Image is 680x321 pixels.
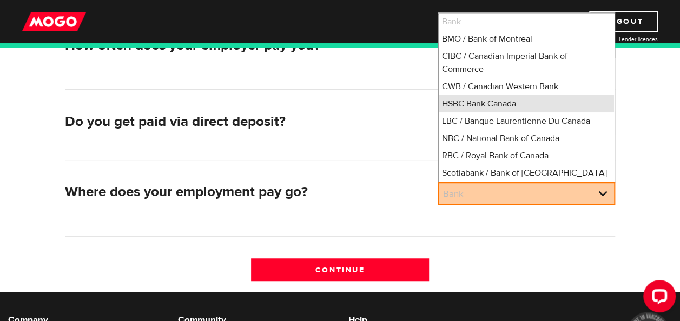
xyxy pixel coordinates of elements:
[439,182,614,199] li: TD / TD Canada Trust
[439,147,614,164] li: RBC / Royal Bank of Canada
[65,184,429,200] h2: Where does your employment pay go?
[510,11,570,32] a: Dashboard
[439,164,614,182] li: Scotiabank / Bank of [GEOGRAPHIC_DATA]
[439,30,614,48] li: BMO / Bank of Montreal
[589,11,658,32] a: Logout
[65,113,429,130] h2: Do you get paid via direct deposit?
[251,258,428,281] input: Continue
[635,276,680,321] iframe: LiveChat chat widget
[577,35,658,43] a: Lender licences
[439,95,614,112] li: HSBC Bank Canada
[439,13,614,30] li: Bank
[439,48,614,78] li: CIBC / Canadian Imperial Bank of Commerce
[439,112,614,130] li: LBC / Banque Laurentienne Du Canada
[439,130,614,147] li: NBC / National Bank of Canada
[22,11,86,32] img: mogo_logo-11ee424be714fa7cbb0f0f49df9e16ec.png
[439,78,614,95] li: CWB / Canadian Western Bank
